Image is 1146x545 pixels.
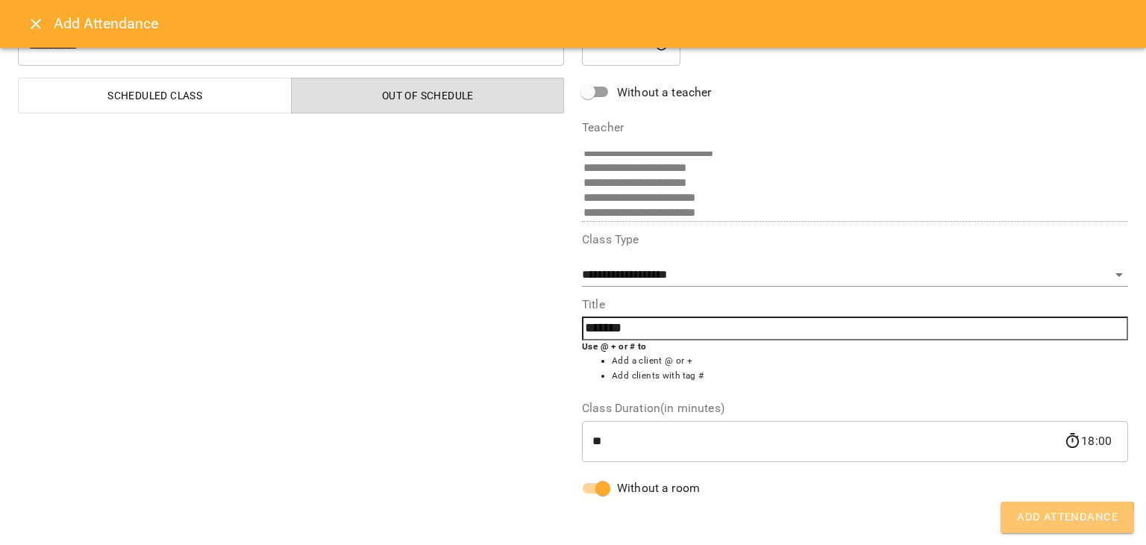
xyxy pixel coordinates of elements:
[582,402,1128,414] label: Class Duration(in minutes)
[582,234,1128,246] label: Class Type
[1017,508,1118,527] span: Add Attendance
[617,84,712,102] span: Without a teacher
[612,369,1128,384] li: Add clients with tag #
[612,354,1128,369] li: Add a client @ or +
[18,6,54,42] button: Close
[291,78,565,113] button: Out of Schedule
[28,87,283,105] span: Scheduled class
[54,12,1128,35] h6: Add Attendance
[617,479,700,497] span: Without a room
[301,87,556,105] span: Out of Schedule
[1001,502,1134,533] button: Add Attendance
[18,78,292,113] button: Scheduled class
[582,122,1128,134] label: Teacher
[582,341,647,352] b: Use @ + or # to
[582,299,1128,311] label: Title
